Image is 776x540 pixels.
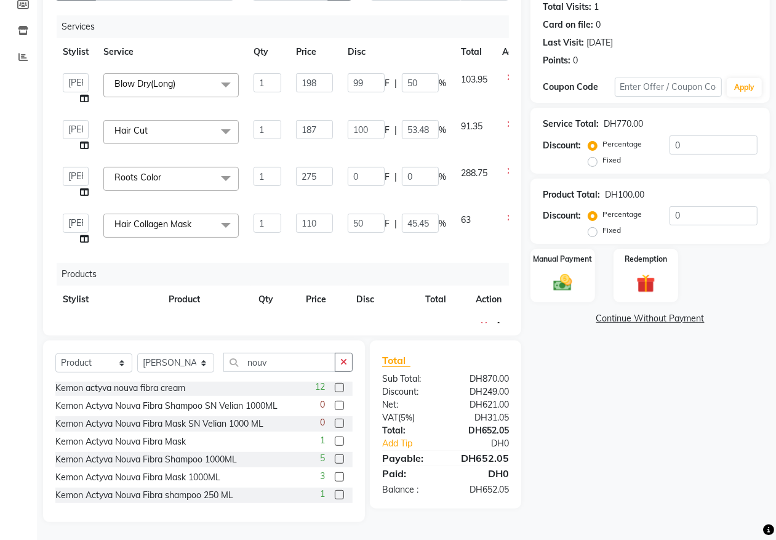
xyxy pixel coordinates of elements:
[356,321,369,334] span: 0 F
[446,398,518,411] div: DH621.00
[258,321,263,332] span: 1
[495,38,535,66] th: Action
[373,373,446,385] div: Sub Total:
[543,188,600,201] div: Product Total:
[148,125,153,136] a: x
[543,81,614,94] div: Coupon Code
[548,272,577,293] img: _cash.svg
[55,435,186,448] div: Kemon Actyva Nouva Fibra Mask
[458,437,518,450] div: DH0
[55,38,96,66] th: Stylist
[289,38,340,66] th: Price
[96,38,246,66] th: Service
[426,321,441,332] span: 105
[446,483,518,496] div: DH652.05
[306,321,321,332] span: 100
[385,217,390,230] span: F
[246,38,289,66] th: Qty
[55,286,161,313] th: Stylist
[385,77,390,90] span: F
[315,381,325,393] span: 12
[543,118,599,131] div: Service Total:
[373,483,446,496] div: Balance :
[394,77,397,90] span: |
[55,382,185,395] div: Kemon actyva nouva fibra cream
[320,416,325,429] span: 0
[461,121,482,132] span: 91.35
[543,1,591,14] div: Total Visits:
[373,411,446,424] div: ( )
[114,219,191,230] span: Hair Collagen Mask
[340,38,454,66] th: Disc
[55,453,237,466] div: Kemon Actyva Nouva Fibra Shampoo 1000ML
[114,125,148,136] span: Hair Cut
[320,398,325,411] span: 0
[602,155,621,166] label: Fixed
[320,434,325,447] span: 1
[55,471,220,484] div: Kemon Actyva Nouva Fibra Mask 1000ML
[727,78,762,97] button: Apply
[418,286,469,313] th: Total
[114,78,175,89] span: Blow Dry(Long)
[439,217,446,230] span: %
[573,54,578,67] div: 0
[320,452,325,465] span: 5
[543,36,584,49] div: Last Visit:
[251,286,298,313] th: Qty
[446,373,518,385] div: DH870.00
[468,286,509,313] th: Action
[374,321,376,334] span: |
[543,54,570,67] div: Points:
[446,451,518,465] div: DH652.05
[461,214,471,225] span: 63
[385,124,390,137] span: F
[602,209,642,220] label: Percentage
[604,118,643,131] div: DH770.00
[401,413,412,422] span: 5%
[596,18,601,31] div: 0
[439,124,446,137] span: %
[586,36,613,49] div: [DATE]
[446,466,518,481] div: DH0
[298,286,348,313] th: Price
[631,272,660,295] img: _gift.svg
[461,74,487,85] span: 103.95
[175,78,181,89] a: x
[55,489,233,502] div: Kemon Actyva Nouva Fibra shampoo 250 ML
[373,466,446,481] div: Paid:
[373,437,458,450] a: Add Tip
[543,139,581,152] div: Discount:
[169,321,239,358] span: Kemon Actyva Nouva Fibra shampoo 250 ML
[55,400,278,413] div: Kemon Actyva Nouva Fibra Shampoo SN Velian 1000ML
[446,411,518,424] div: DH31.05
[63,321,132,332] span: [PERSON_NAME]
[605,188,644,201] div: DH100.00
[454,38,495,66] th: Total
[191,219,197,230] a: x
[394,171,397,183] span: |
[543,18,593,31] div: Card on file:
[615,78,722,97] input: Enter Offer / Coupon Code
[320,470,325,483] span: 3
[57,263,518,286] div: Products
[446,424,518,437] div: DH652.05
[349,286,418,313] th: Disc
[381,321,396,334] span: 0 %
[114,172,161,183] span: Roots Color
[382,354,410,367] span: Total
[394,217,397,230] span: |
[320,488,325,501] span: 1
[394,124,397,137] span: |
[446,385,518,398] div: DH249.00
[602,225,621,236] label: Fixed
[533,312,767,325] a: Continue Without Payment
[625,254,667,265] label: Redemption
[543,209,581,222] div: Discount:
[161,286,251,313] th: Product
[382,412,398,423] span: VAT
[461,167,487,179] span: 288.75
[373,424,446,437] div: Total:
[223,353,335,372] input: Search or Scan
[594,1,599,14] div: 1
[57,15,518,38] div: Services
